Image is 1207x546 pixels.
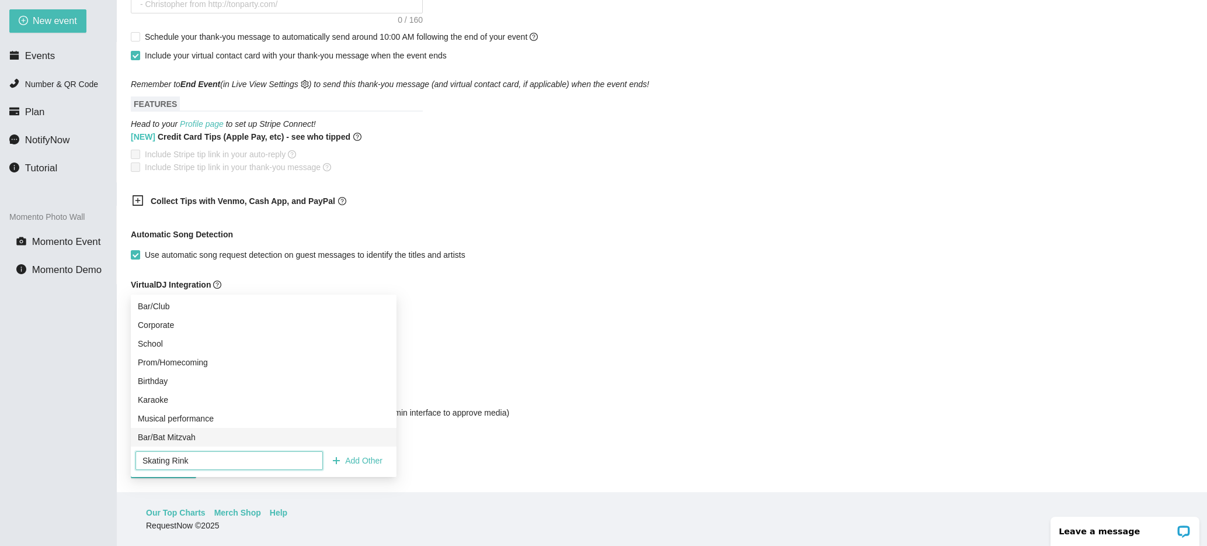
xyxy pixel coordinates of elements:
div: Birthday [131,372,396,391]
span: Include Stripe tip link in your auto-reply [140,148,301,161]
span: info-circle [16,264,26,274]
span: question-circle [530,33,538,41]
span: New event [33,13,77,28]
div: School [131,334,396,353]
span: info-circle [9,163,19,172]
span: question-circle [353,130,361,143]
b: Automatic Song Detection [131,228,233,241]
div: Collect Tips with Venmo, Cash App, and PayPalquestion-circle [123,188,415,216]
iframe: LiveChat chat widget [1043,509,1207,546]
span: setting [301,80,309,88]
div: Corporate [138,319,389,331]
span: credit-card [9,106,19,116]
span: calendar [9,50,19,60]
span: plus-square [132,195,144,206]
span: Include Stripe tip link in your thank-you message [140,161,336,174]
b: Credit Card Tips (Apple Pay, etc) - see who tipped [131,130,350,143]
a: Help [270,506,287,519]
span: Include your virtual contact card with your thank-you message when the event ends [145,51,447,60]
div: Corporate [131,316,396,334]
span: Plan [25,106,45,118]
span: question-circle [213,281,221,289]
div: RequestNow © 2025 [146,519,1175,532]
span: Events [25,50,55,61]
span: FEATURES [131,96,180,112]
b: VirtualDJ Integration [131,280,211,289]
span: Schedule your thank-you message to automatically send around 10:00 AM following the end of your e... [145,32,538,42]
span: phone [9,78,19,88]
span: plus-circle [19,16,28,27]
div: School [138,337,389,350]
span: Tutorial [25,163,57,174]
div: Bar/Bat Mitzvah [138,431,389,444]
a: Merch Shop [214,506,261,519]
div: Musical performance [138,412,389,425]
span: Use automatic song request detection on guest messages to identify the titles and artists [140,248,470,261]
input: Other... [135,451,323,470]
a: Our Top Charts [146,506,206,519]
span: Momento Event [32,236,101,247]
div: Birthday [138,375,389,388]
b: End Event [180,80,220,89]
span: [NEW] [131,132,155,141]
span: Momento Demo [32,264,102,275]
i: Remember to (in Live View Settings ) to send this thank-you message (and virtual contact card, if... [131,80,649,89]
button: plus-circleNew event [9,9,86,33]
span: camera [16,236,26,246]
span: NotifyNow [25,134,69,146]
a: Profile page [180,119,224,129]
span: Number & QR Code [25,80,98,89]
div: Prom/Homecoming [138,356,389,369]
span: message [9,134,19,144]
span: plus [332,457,340,466]
div: Bar/Club [138,300,389,313]
div: Bar/Bat Mitzvah [131,428,396,447]
span: question-circle [338,197,346,205]
div: Bar/Club [131,297,396,316]
b: Collect Tips with Venmo, Cash App, and PayPal [151,196,335,206]
span: question-circle [288,150,296,158]
i: Head to your to set up Stripe Connect! [131,119,316,129]
div: Musical performance [131,409,396,428]
div: Prom/Homecoming [131,353,396,372]
button: plusAdd Other [323,451,392,470]
div: Karaoke [131,391,396,409]
div: Karaoke [138,393,389,406]
span: question-circle [323,163,331,171]
span: Add Other [345,454,382,467]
